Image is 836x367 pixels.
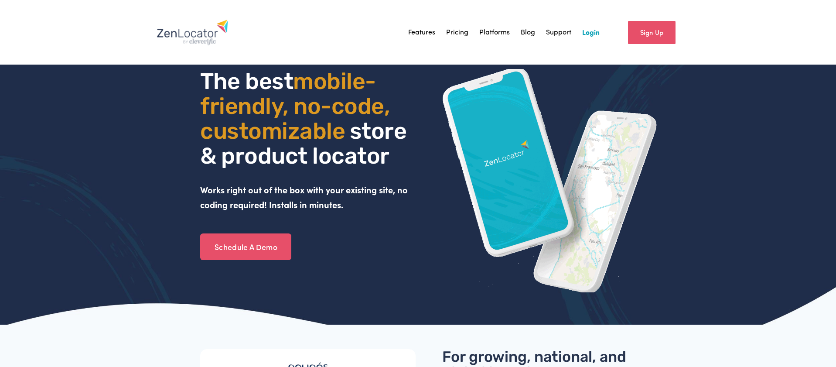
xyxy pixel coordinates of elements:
strong: Works right out of the box with your existing site, no coding required! Installs in minutes. [200,184,410,210]
span: store & product locator [200,117,411,169]
img: ZenLocator phone mockup gif [442,69,658,293]
a: Login [582,26,600,39]
img: Zenlocator [157,19,229,45]
a: Support [546,26,571,39]
span: mobile- friendly, no-code, customizable [200,68,395,144]
span: The best [200,68,293,95]
a: Blog [521,26,535,39]
a: Features [408,26,435,39]
a: Platforms [479,26,510,39]
a: Schedule A Demo [200,233,291,261]
a: Pricing [446,26,468,39]
a: Sign Up [628,21,676,44]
